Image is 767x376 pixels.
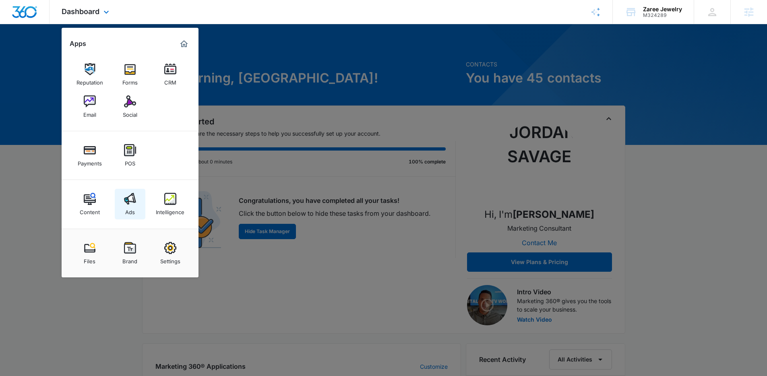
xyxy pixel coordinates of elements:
[21,21,89,27] div: Domain: [DOMAIN_NAME]
[31,48,72,53] div: Domain Overview
[76,75,103,86] div: Reputation
[74,140,105,171] a: Payments
[156,205,184,215] div: Intelligence
[74,91,105,122] a: Email
[125,205,135,215] div: Ads
[83,107,96,118] div: Email
[74,59,105,90] a: Reputation
[122,254,137,264] div: Brand
[115,140,145,171] a: POS
[80,47,87,53] img: tab_keywords_by_traffic_grey.svg
[125,156,135,167] div: POS
[160,254,180,264] div: Settings
[155,59,186,90] a: CRM
[13,13,19,19] img: logo_orange.svg
[123,107,137,118] div: Social
[155,238,186,269] a: Settings
[115,91,145,122] a: Social
[78,156,102,167] div: Payments
[80,205,100,215] div: Content
[643,6,682,12] div: account name
[178,37,190,50] a: Marketing 360® Dashboard
[84,254,95,264] div: Files
[62,7,99,16] span: Dashboard
[22,47,28,53] img: tab_domain_overview_orange.svg
[74,189,105,219] a: Content
[23,13,39,19] div: v 4.0.25
[70,40,86,48] h2: Apps
[643,12,682,18] div: account id
[74,238,105,269] a: Files
[122,75,138,86] div: Forms
[115,59,145,90] a: Forms
[13,21,19,27] img: website_grey.svg
[155,189,186,219] a: Intelligence
[89,48,136,53] div: Keywords by Traffic
[164,75,176,86] div: CRM
[115,238,145,269] a: Brand
[115,189,145,219] a: Ads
